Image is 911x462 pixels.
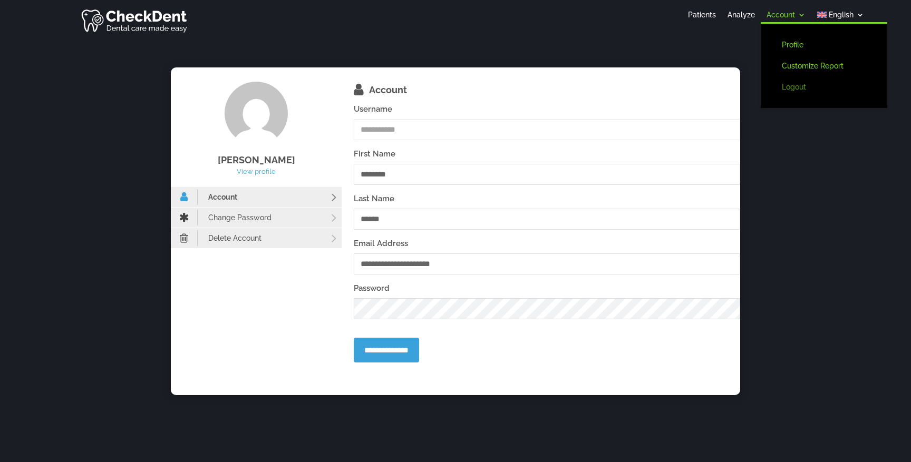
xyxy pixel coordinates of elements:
[354,238,408,249] label: Email Address
[767,11,806,23] a: Account
[225,82,288,145] img: Jaroslav Belsky
[171,228,342,248] a: Delete Account
[171,208,342,228] a: Change Password
[354,103,392,115] label: Username
[688,11,716,23] a: Patients
[81,7,189,34] img: Checkdent Logo
[728,11,755,23] a: Analyze
[354,193,394,204] label: Last Name
[354,82,741,95] div: Account
[198,189,237,205] span: Account
[171,187,342,207] a: Account
[198,210,272,225] span: Change Password
[237,168,276,175] a: View profile
[354,282,390,294] label: Password
[771,55,877,76] a: Customize Report
[198,230,261,246] span: Delete Account
[817,11,864,23] a: English
[771,34,877,55] a: Profile
[218,154,295,165] a: [PERSON_NAME]
[354,148,395,160] label: First Name
[829,11,854,18] span: English
[771,76,877,97] a: Logout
